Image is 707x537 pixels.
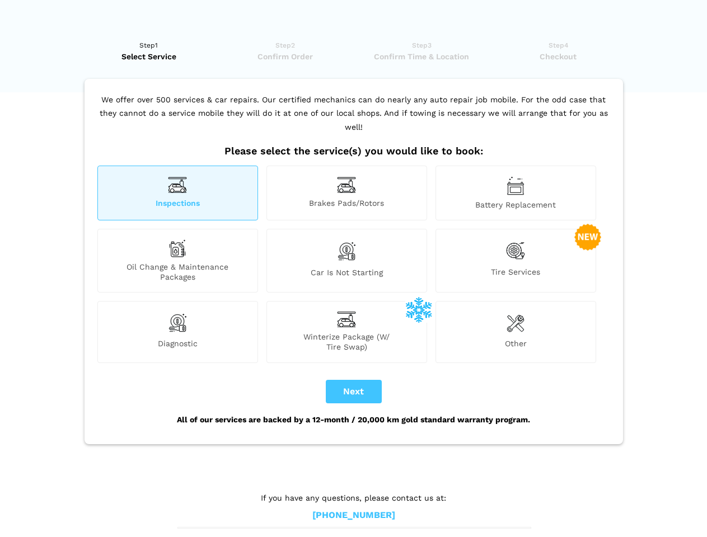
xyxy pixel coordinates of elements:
button: Next [326,380,382,403]
h2: Please select the service(s) you would like to book: [95,145,613,157]
a: Step2 [221,40,350,62]
p: If you have any questions, please contact us at: [177,492,530,504]
a: Step1 [85,40,214,62]
span: Confirm Time & Location [357,51,486,62]
img: winterize-icon_1.png [405,296,432,323]
a: Step4 [494,40,623,62]
span: Confirm Order [221,51,350,62]
a: Step3 [357,40,486,62]
span: Select Service [85,51,214,62]
span: Inspections [98,198,257,210]
span: Car is not starting [267,267,427,282]
img: new-badge-2-48.png [574,224,601,251]
span: Diagnostic [98,338,257,352]
p: We offer over 500 services & car repairs. Our certified mechanics can do nearly any auto repair j... [95,93,613,145]
span: Checkout [494,51,623,62]
span: Other [436,338,596,352]
span: Winterize Package (W/ Tire Swap) [267,332,427,352]
span: Oil Change & Maintenance Packages [98,262,257,282]
div: All of our services are backed by a 12-month / 20,000 km gold standard warranty program. [95,403,613,436]
span: Brakes Pads/Rotors [267,198,427,210]
a: [PHONE_NUMBER] [312,510,395,521]
span: Tire Services [436,267,596,282]
span: Battery Replacement [436,200,596,210]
